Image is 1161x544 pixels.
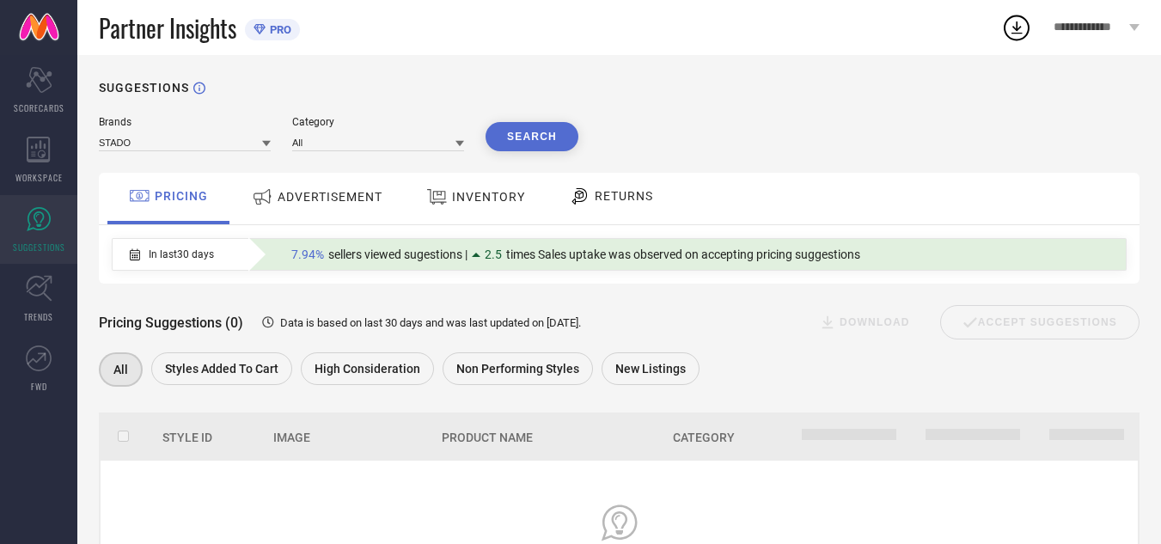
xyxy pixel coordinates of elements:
span: Non Performing Styles [456,362,579,376]
span: Style Id [162,431,212,444]
span: Data is based on last 30 days and was last updated on [DATE] . [280,316,581,329]
div: Open download list [1001,12,1032,43]
span: RETURNS [595,189,653,203]
span: FWD [31,380,47,393]
span: WORKSPACE [15,171,63,184]
span: New Listings [615,362,686,376]
span: sellers viewed sugestions | [328,248,467,261]
span: ADVERTISEMENT [278,190,382,204]
span: 7.94% [291,248,324,261]
div: Category [292,116,464,128]
span: Product Name [442,431,533,444]
div: Accept Suggestions [940,305,1140,339]
span: Category [673,431,735,444]
span: PRICING [155,189,208,203]
div: Percentage of sellers who have viewed suggestions for the current Insight Type [283,243,869,266]
div: Brands [99,116,271,128]
span: Image [273,431,310,444]
span: All [113,363,128,376]
span: times Sales uptake was observed on accepting pricing suggestions [506,248,860,261]
span: SUGGESTIONS [13,241,65,254]
span: TRENDS [24,310,53,323]
span: SCORECARDS [14,101,64,114]
button: Search [486,122,578,151]
span: Partner Insights [99,10,236,46]
span: PRO [266,23,291,36]
span: 2.5 [485,248,502,261]
span: High Consideration [315,362,420,376]
h1: SUGGESTIONS [99,81,189,95]
span: Styles Added To Cart [165,362,278,376]
span: In last 30 days [149,248,214,260]
span: INVENTORY [452,190,525,204]
span: Pricing Suggestions (0) [99,315,243,331]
